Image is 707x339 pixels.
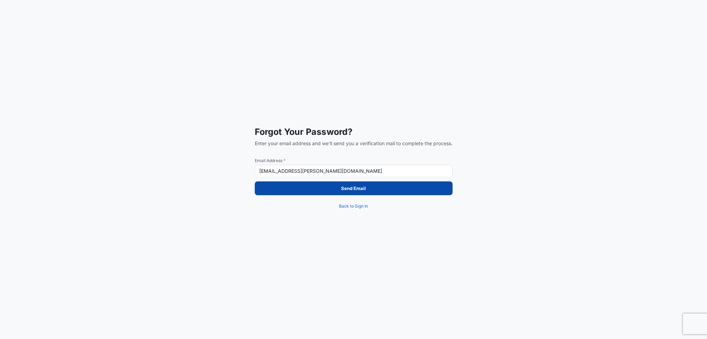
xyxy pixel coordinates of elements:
span: Forgot Your Password? [255,126,453,137]
button: Send Email [255,181,453,195]
span: Email Address [255,158,453,163]
p: Send Email [341,185,366,192]
a: Back to Sign In [255,199,453,213]
input: example@gmail.com [255,165,453,177]
span: Enter your email address and we'll send you a verification mail to complete the process. [255,140,453,147]
span: Back to Sign In [339,203,368,210]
